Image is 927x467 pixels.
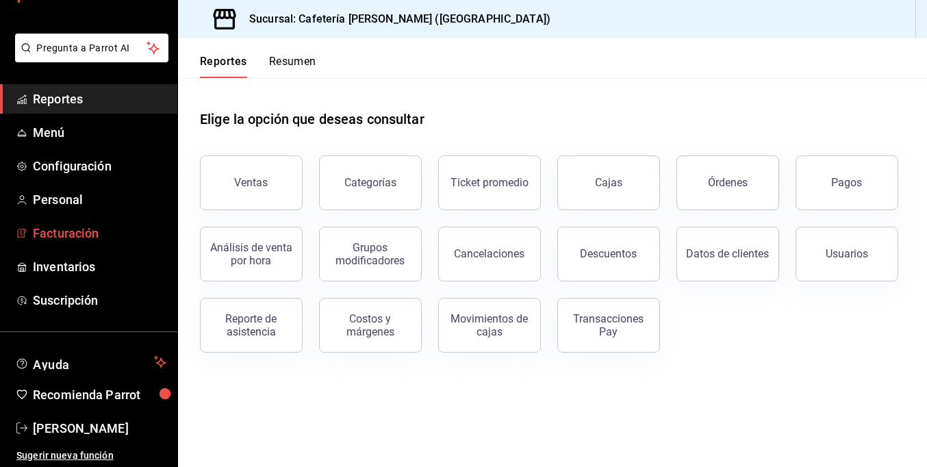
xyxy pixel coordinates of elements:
[557,227,660,281] button: Descuentos
[447,312,532,338] div: Movimientos de cajas
[319,298,422,353] button: Costos y márgenes
[33,419,166,438] span: [PERSON_NAME]
[676,227,779,281] button: Datos de clientes
[438,155,541,210] button: Ticket promedio
[595,176,622,189] div: Cajas
[328,241,413,267] div: Grupos modificadores
[832,176,863,189] div: Pagos
[438,227,541,281] button: Cancelaciones
[557,298,660,353] button: Transacciones Pay
[10,51,168,65] a: Pregunta a Parrot AI
[557,155,660,210] button: Cajas
[33,257,166,276] span: Inventarios
[438,298,541,353] button: Movimientos de cajas
[33,123,166,142] span: Menú
[33,224,166,242] span: Facturación
[319,155,422,210] button: Categorías
[200,55,316,78] div: navigation tabs
[33,90,166,108] span: Reportes
[566,312,651,338] div: Transacciones Pay
[33,291,166,310] span: Suscripción
[15,34,168,62] button: Pregunta a Parrot AI
[33,157,166,175] span: Configuración
[200,298,303,353] button: Reporte de asistencia
[209,312,294,338] div: Reporte de asistencia
[687,247,770,260] div: Datos de clientes
[344,176,396,189] div: Categorías
[33,386,166,404] span: Recomienda Parrot
[33,354,149,370] span: Ayuda
[33,190,166,209] span: Personal
[328,312,413,338] div: Costos y márgenes
[581,247,637,260] div: Descuentos
[319,227,422,281] button: Grupos modificadores
[676,155,779,210] button: Órdenes
[235,176,268,189] div: Ventas
[200,109,424,129] h1: Elige la opción que deseas consultar
[455,247,525,260] div: Cancelaciones
[209,241,294,267] div: Análisis de venta por hora
[796,155,898,210] button: Pagos
[200,55,247,78] button: Reportes
[450,176,529,189] div: Ticket promedio
[708,176,748,189] div: Órdenes
[200,227,303,281] button: Análisis de venta por hora
[37,41,147,55] span: Pregunta a Parrot AI
[238,11,550,27] h3: Sucursal: Cafetería [PERSON_NAME] ([GEOGRAPHIC_DATA])
[796,227,898,281] button: Usuarios
[16,449,166,463] span: Sugerir nueva función
[826,247,868,260] div: Usuarios
[200,155,303,210] button: Ventas
[269,55,316,78] button: Resumen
